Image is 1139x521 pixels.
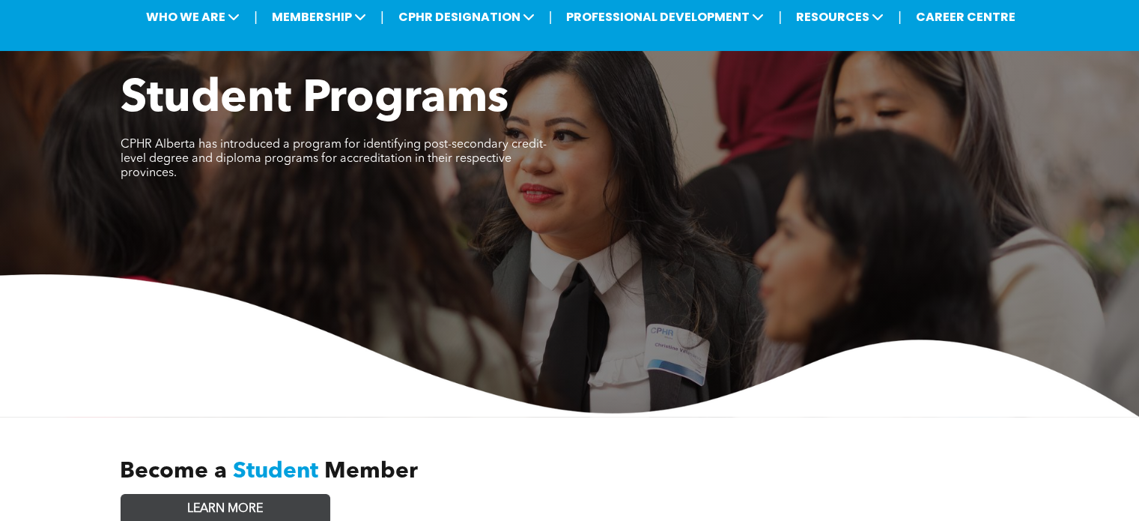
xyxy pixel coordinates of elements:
a: CAREER CENTRE [911,3,1020,31]
span: Member [324,460,418,483]
span: Become a [120,460,227,483]
li: | [898,1,902,32]
span: Student Programs [121,77,508,122]
span: PROFESSIONAL DEVELOPMENT [562,3,768,31]
span: LEARN MORE [187,502,263,517]
span: RESOURCES [792,3,888,31]
span: WHO WE ARE [142,3,244,31]
li: | [380,1,384,32]
li: | [778,1,782,32]
span: MEMBERSHIP [267,3,371,31]
span: Student [233,460,318,483]
span: CPHR DESIGNATION [394,3,539,31]
span: CPHR Alberta has introduced a program for identifying post-secondary credit-level degree and dipl... [121,139,547,179]
li: | [254,1,258,32]
li: | [549,1,553,32]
